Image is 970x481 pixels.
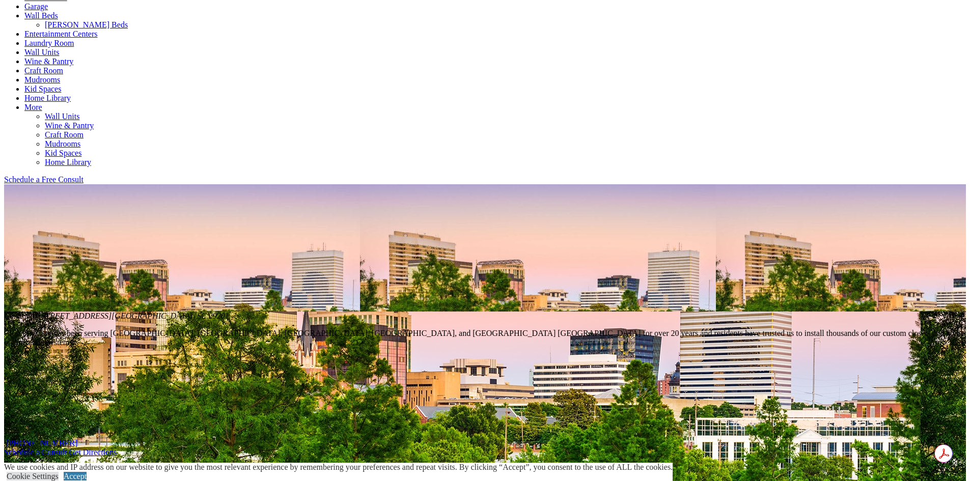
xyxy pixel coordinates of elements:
a: Mudrooms [45,139,80,148]
a: Craft Room [45,130,84,139]
a: Wall Units [45,112,79,121]
em: [STREET_ADDRESS] [38,312,229,320]
a: Click Get Directions to get location on google map [69,448,117,457]
a: [PHONE_NUMBER] [6,439,77,447]
a: Kid Spaces [24,84,61,93]
a: [PERSON_NAME] Beds [45,20,128,29]
p: Closet Factory has been serving [GEOGRAPHIC_DATA], [GEOGRAPHIC_DATA], [GEOGRAPHIC_DATA], [GEOGRAP... [4,329,966,347]
a: Wall Units [24,48,59,56]
a: Accept [64,472,87,480]
a: Schedule a Consult [4,448,67,457]
a: Wall Beds [24,11,58,20]
a: Craft Room [24,66,63,75]
a: Schedule a Free Consult (opens a dropdown menu) [4,175,84,184]
a: Cookie Settings [7,472,59,480]
a: Home Library [24,94,71,102]
a: Wine & Pantry [45,121,94,130]
a: Wine & Pantry [24,57,73,66]
a: Kid Spaces [45,149,81,157]
span: Columbia [4,312,36,320]
a: Laundry Room [24,39,74,47]
a: Mudrooms [24,75,60,84]
a: Entertainment Centers [24,30,98,38]
a: Garage [24,2,48,11]
a: Home Library [45,158,91,166]
span: [GEOGRAPHIC_DATA], SC 29201 [112,312,229,320]
a: More menu text will display only on big screen [24,103,42,111]
div: We use cookies and IP address on our website to give you the most relevant experience by remember... [4,463,673,472]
